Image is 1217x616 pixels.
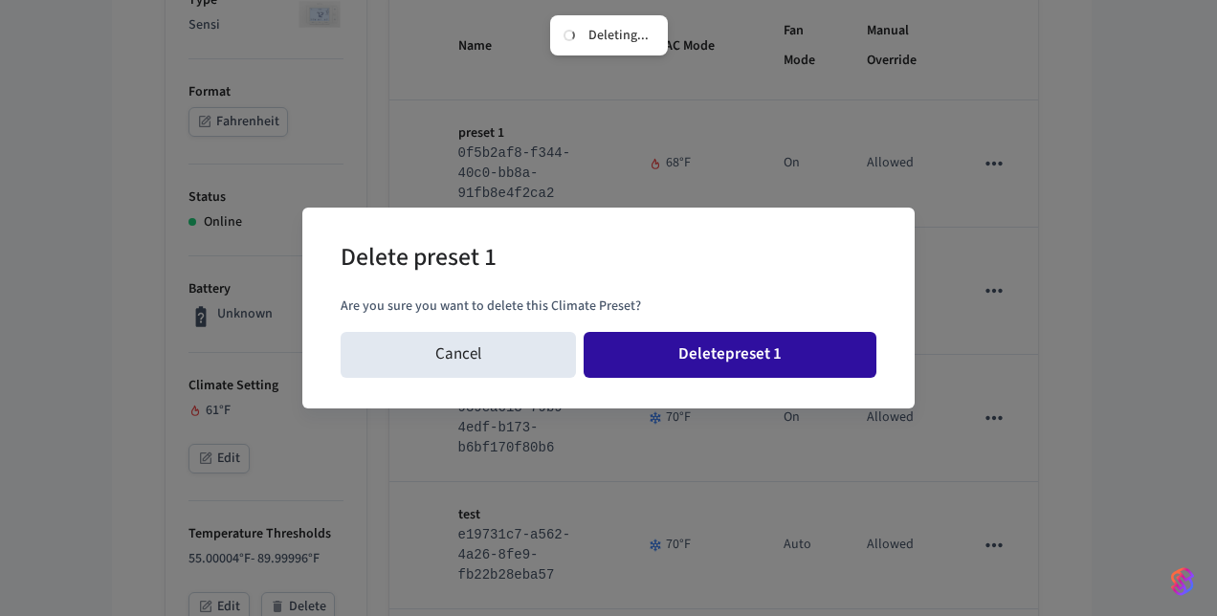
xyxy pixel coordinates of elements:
[341,332,576,378] button: Cancel
[341,231,497,289] h2: Delete preset 1
[341,297,876,317] p: Are you sure you want to delete this Climate Preset?
[588,27,649,44] div: Deleting...
[584,332,876,378] button: Deletepreset 1
[1171,566,1194,597] img: SeamLogoGradient.69752ec5.svg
